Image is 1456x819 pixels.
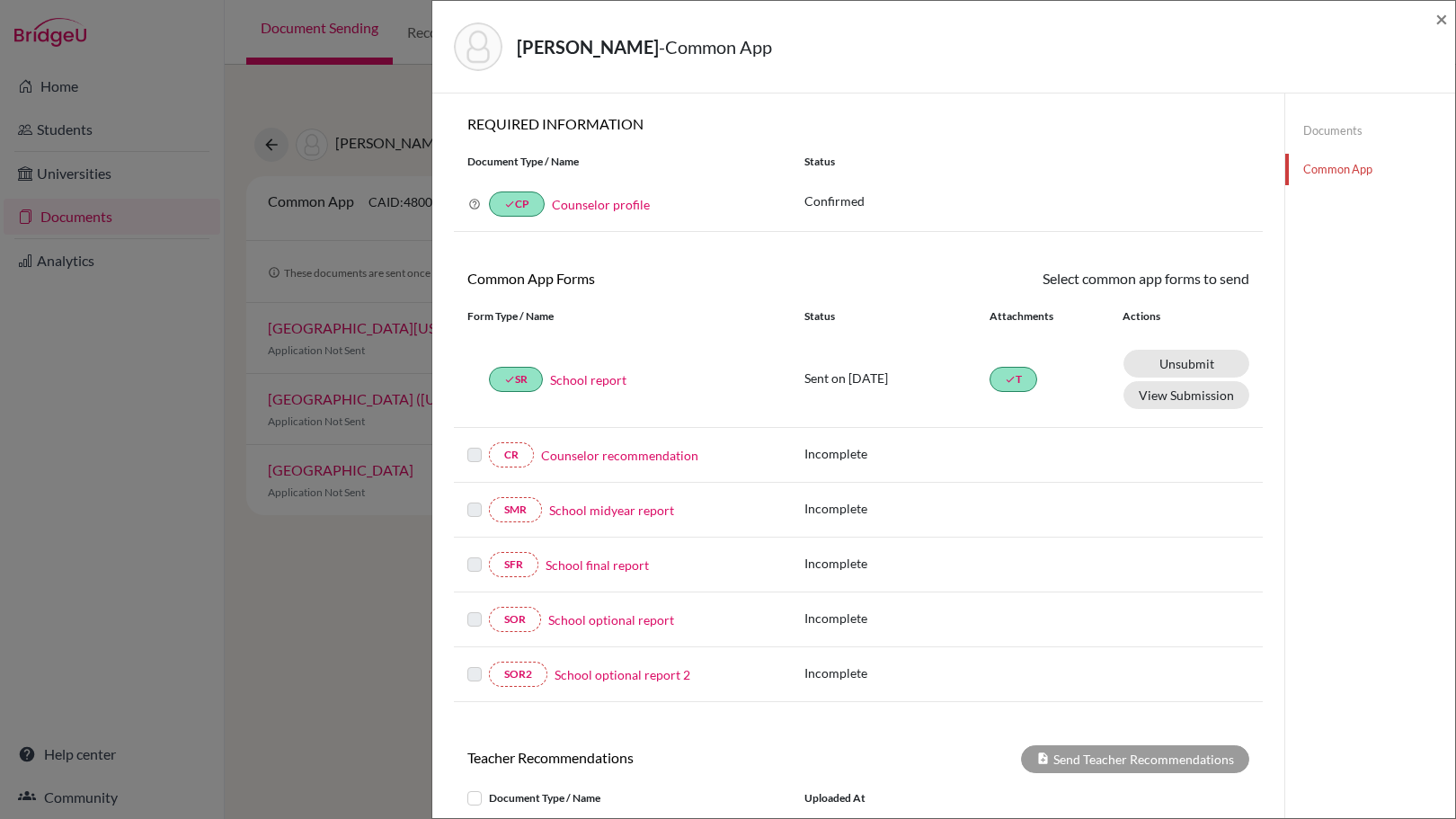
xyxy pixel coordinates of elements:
div: Document Type / Name [454,788,791,809]
p: Incomplete [804,554,990,573]
div: Actions [1101,308,1212,325]
h6: Common App Forms [454,270,858,287]
a: Unsubmit [1123,350,1249,378]
div: Status [791,154,1263,170]
a: Common App [1285,154,1455,185]
a: School final report [546,556,649,574]
a: doneT [990,367,1037,392]
p: Confirmed [804,191,1249,210]
div: Form Type / Name [454,308,791,325]
strong: [PERSON_NAME] [517,36,659,58]
p: Incomplete [804,609,990,628]
a: SOR2 [489,662,547,687]
i: done [1005,374,1016,385]
span: - Common App [659,36,772,58]
span: × [1435,5,1448,31]
a: Counselor recommendation [541,446,698,465]
h6: REQUIRED INFORMATION [454,115,1263,132]
a: CR [489,442,534,467]
p: Incomplete [804,499,990,518]
a: Documents [1285,115,1455,147]
h6: Teacher Recommendations [454,749,858,766]
a: School midyear report [549,501,674,520]
a: School optional report 2 [555,665,690,684]
div: Attachments [990,308,1101,325]
a: Counselor profile [552,197,650,212]
div: Send Teacher Recommendations [1021,745,1249,773]
button: Close [1435,8,1448,30]
p: Incomplete [804,663,990,682]
a: SFR [489,552,538,577]
p: Incomplete [804,444,990,463]
a: doneCP [489,191,545,217]
i: done [504,374,515,385]
div: Select common app forms to send [858,268,1263,289]
button: View Submission [1123,381,1249,409]
a: School report [550,370,626,389]
div: Status [804,308,990,325]
a: SMR [489,497,542,522]
a: SOR [489,607,541,632]
div: Uploaded at [791,788,1061,809]
a: School optional report [548,610,674,629]
a: doneSR [489,367,543,392]
p: Sent on [DATE] [804,369,990,387]
i: done [504,199,515,209]
div: Document Type / Name [454,154,791,170]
